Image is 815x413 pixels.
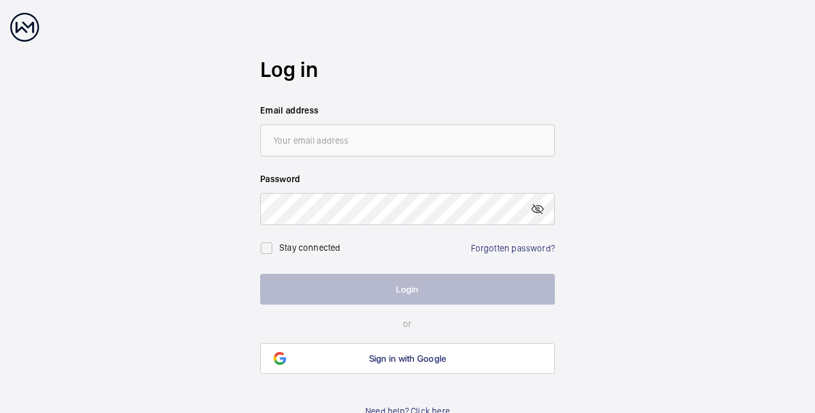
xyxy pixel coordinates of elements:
span: Sign in with Google [369,353,447,364]
p: or [260,317,555,330]
input: Your email address [260,124,555,156]
label: Stay connected [279,242,341,253]
label: Password [260,173,555,185]
h2: Log in [260,55,555,85]
a: Forgotten password? [471,243,555,253]
button: Login [260,274,555,305]
label: Email address [260,104,555,117]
